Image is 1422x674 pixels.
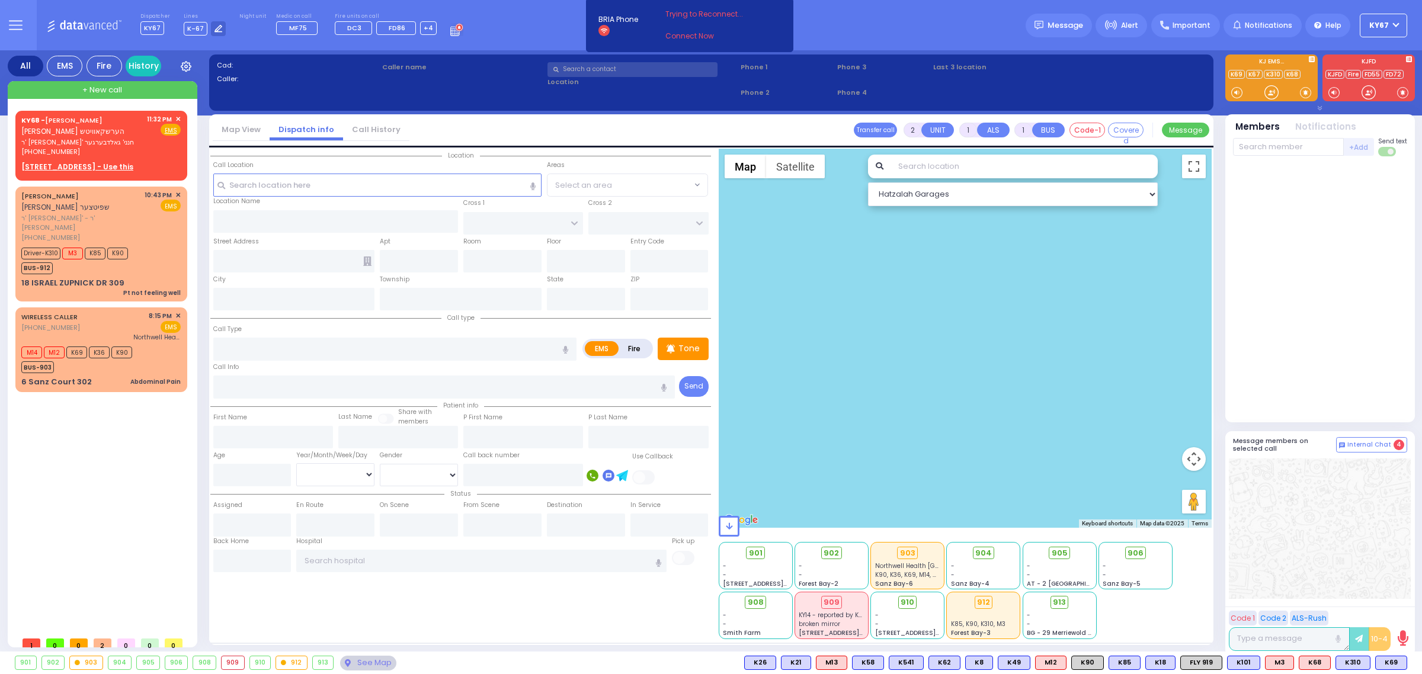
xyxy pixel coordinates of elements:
[1121,20,1138,31] span: Alert
[723,570,726,579] span: -
[1347,441,1391,449] span: Internal Chat
[87,56,122,76] div: Fire
[723,561,726,570] span: -
[193,656,216,669] div: 908
[1383,70,1404,79] a: FD72
[1375,656,1407,670] div: K69
[270,124,343,135] a: Dispatch info
[380,451,402,460] label: Gender
[723,611,726,620] span: -
[21,126,124,136] span: [PERSON_NAME] הערשקאוויטש
[632,452,673,461] label: Use Callback
[21,137,143,147] span: ר' [PERSON_NAME]' חנני' גאלדבערגער
[1027,561,1030,570] span: -
[1145,656,1176,670] div: K18
[149,312,172,320] span: 8:15 PM
[250,656,271,669] div: 910
[1362,70,1382,79] a: FD55
[1227,656,1260,670] div: BLS
[130,377,181,386] div: Abdominal Pain
[46,638,64,647] span: 0
[1225,59,1318,67] label: KJ EMS...
[678,342,700,355] p: Tone
[42,656,65,669] div: 902
[875,628,987,637] span: [STREET_ADDRESS][PERSON_NAME]
[213,325,242,334] label: Call Type
[951,570,955,579] span: -
[1336,437,1407,452] button: Internal Chat 4
[21,312,78,322] a: WIRELESS CALLER
[588,198,612,208] label: Cross 2
[175,311,181,321] span: ✕
[1035,656,1066,670] div: ALS
[1227,656,1260,670] div: K101
[21,376,92,388] div: 6 Sanz Court 302
[1325,20,1341,31] span: Help
[1290,611,1328,625] button: ALS-Rush
[437,401,484,410] span: Patient info
[875,620,879,628] span: -
[213,275,226,284] label: City
[1264,70,1283,79] a: K310
[380,500,409,510] label: On Scene
[165,638,182,647] span: 0
[897,547,918,560] div: 903
[213,362,239,372] label: Call Info
[213,237,259,246] label: Street Address
[289,23,307,33] span: MF75
[598,14,638,25] span: BRIA Phone
[296,451,374,460] div: Year/Month/Week/Day
[175,190,181,200] span: ✕
[977,123,1010,137] button: ALS
[741,62,833,72] span: Phone 1
[1228,70,1245,79] a: K69
[111,346,132,358] span: K90
[21,213,140,233] span: ר' [PERSON_NAME]' - ר' [PERSON_NAME]
[816,656,847,670] div: ALS
[1229,611,1257,625] button: Code 1
[1145,656,1176,670] div: BLS
[975,596,993,609] div: 912
[547,237,561,246] label: Floor
[875,570,944,579] span: K90, K36, K69, M14, M12
[21,248,60,259] span: Driver-K310
[1103,561,1106,570] span: -
[217,60,379,70] label: Cad:
[723,620,726,628] span: -
[852,656,884,670] div: BLS
[901,596,914,608] span: 910
[875,611,879,620] span: -
[951,561,955,570] span: -
[1258,611,1288,625] button: Code 2
[799,561,802,570] span: -
[1182,155,1206,178] button: Toggle fullscreen view
[875,561,991,570] span: Northwell Health Lenox Hill
[133,333,181,342] span: Northwell Health Lenox Hill
[21,115,103,125] a: [PERSON_NAME]
[1284,70,1301,79] a: K68
[21,361,54,373] span: BUS-903
[184,22,207,36] span: K-67
[239,13,266,20] label: Night unit
[744,656,776,670] div: K26
[1103,570,1106,579] span: -
[463,198,485,208] label: Cross 1
[744,656,776,670] div: BLS
[213,537,249,546] label: Back Home
[875,579,913,588] span: Sanz Bay-6
[1346,70,1361,79] a: Fire
[1173,20,1210,31] span: Important
[1369,20,1389,31] span: KY67
[313,656,334,669] div: 913
[161,200,181,211] span: EMS
[1027,628,1093,637] span: BG - 29 Merriewold S.
[424,23,433,33] span: +4
[21,277,124,289] div: 18 ISRAEL ZUPNICK DR 309
[1182,490,1206,513] button: Drag Pegman onto the map to open Street View
[338,412,372,422] label: Last Name
[89,346,110,358] span: K36
[380,275,409,284] label: Township
[951,620,1005,628] span: K85, K90, K310, M3
[975,547,992,559] span: 904
[21,346,42,358] span: M14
